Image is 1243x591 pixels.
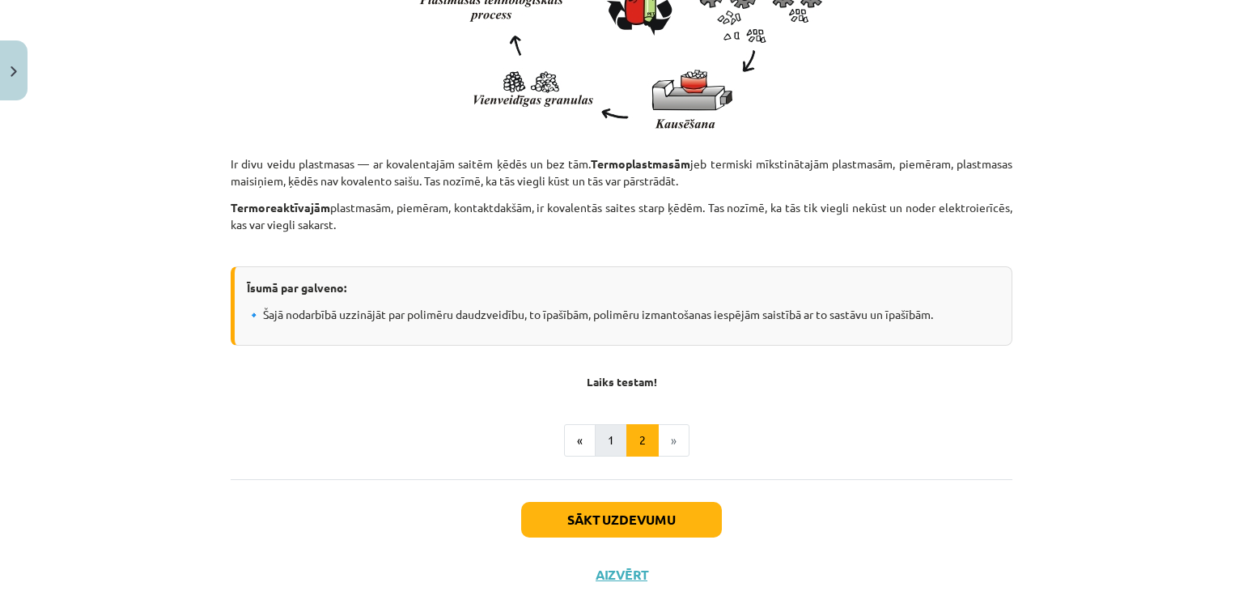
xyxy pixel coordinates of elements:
strong: Laiks testam! [587,374,657,389]
nav: Page navigation example [231,424,1012,457]
button: Aizvērt [591,567,652,583]
p: 🔹 Šajā nodarbībā uzzinājāt par polimēru daudzveidību, to īpašībām, polimēru izmantošanas iespējām... [247,306,999,323]
img: icon-close-lesson-0947bae3869378f0d4975bcd49f059093ad1ed9edebbc8119c70593378902aed.svg [11,66,17,77]
b: Termoplastmasām [591,156,690,171]
button: 1 [595,424,627,457]
button: Sākt uzdevumu [521,502,722,538]
p: Ir divu veidu plastmasas — ar kovalentajām saitēm ķēdēs un bez tām. jeb termiski mīkstinātajām pl... [231,138,1012,189]
b: Termoreaktīvajām [231,200,330,215]
button: 2 [626,424,659,457]
p: plastmasām, piemēram, kontaktdakšām, ir kovalentās saites starp ķēdēm. Tas nozīmē, ka tās tik vie... [231,199,1012,250]
button: « [564,424,596,457]
strong: Īsumā par galveno: [247,280,346,295]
